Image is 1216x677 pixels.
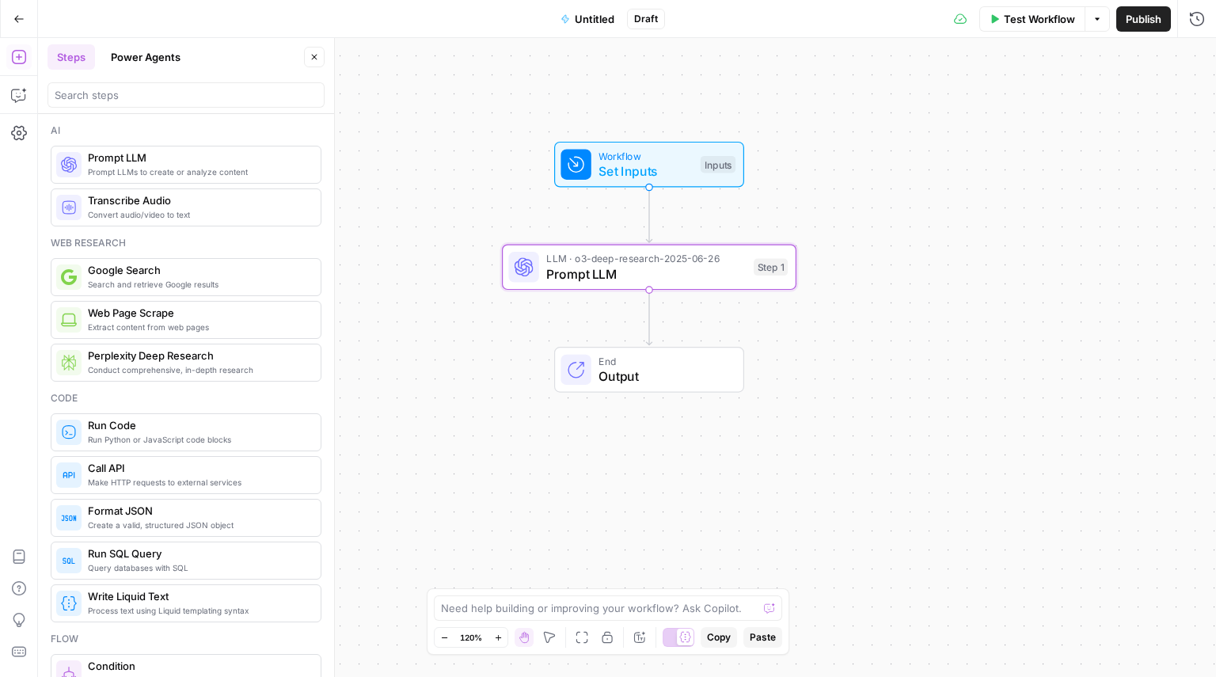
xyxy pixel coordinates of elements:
[51,632,321,646] div: Flow
[88,417,308,433] span: Run Code
[598,148,693,163] span: Workflow
[88,658,308,674] span: Condition
[1004,11,1075,27] span: Test Workflow
[55,87,317,103] input: Search steps
[646,188,652,243] g: Edge from start to step_1
[750,630,776,645] span: Paste
[575,11,614,27] span: Untitled
[101,44,190,70] button: Power Agents
[88,546,308,561] span: Run SQL Query
[502,347,796,393] div: EndOutput
[88,604,308,617] span: Process text using Liquid templating syntax
[88,208,308,221] span: Convert audio/video to text
[743,627,782,648] button: Paste
[88,192,308,208] span: Transcribe Audio
[701,156,735,173] div: Inputs
[88,588,308,604] span: Write Liquid Text
[551,6,624,32] button: Untitled
[88,561,308,574] span: Query databases with SQL
[598,367,728,386] span: Output
[88,150,308,165] span: Prompt LLM
[646,290,652,345] g: Edge from step_1 to end
[598,354,728,369] span: End
[88,519,308,531] span: Create a valid, structured JSON object
[51,391,321,405] div: Code
[88,476,308,489] span: Make HTTP requests to external services
[88,305,308,321] span: Web Page Scrape
[88,348,308,363] span: Perplexity Deep Research
[1116,6,1171,32] button: Publish
[598,162,693,181] span: Set Inputs
[546,251,746,266] span: LLM · o3-deep-research-2025-06-26
[979,6,1085,32] button: Test Workflow
[51,236,321,250] div: Web research
[88,278,308,291] span: Search and retrieve Google results
[47,44,95,70] button: Steps
[502,245,796,291] div: LLM · o3-deep-research-2025-06-26Prompt LLMStep 1
[1126,11,1161,27] span: Publish
[701,627,737,648] button: Copy
[88,433,308,446] span: Run Python or JavaScript code blocks
[88,165,308,178] span: Prompt LLMs to create or analyze content
[88,363,308,376] span: Conduct comprehensive, in-depth research
[502,142,796,188] div: WorkflowSet InputsInputs
[707,630,731,645] span: Copy
[88,262,308,278] span: Google Search
[88,503,308,519] span: Format JSON
[754,259,788,276] div: Step 1
[88,460,308,476] span: Call API
[546,264,746,283] span: Prompt LLM
[51,124,321,138] div: Ai
[460,631,482,644] span: 120%
[634,12,658,26] span: Draft
[88,321,308,333] span: Extract content from web pages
